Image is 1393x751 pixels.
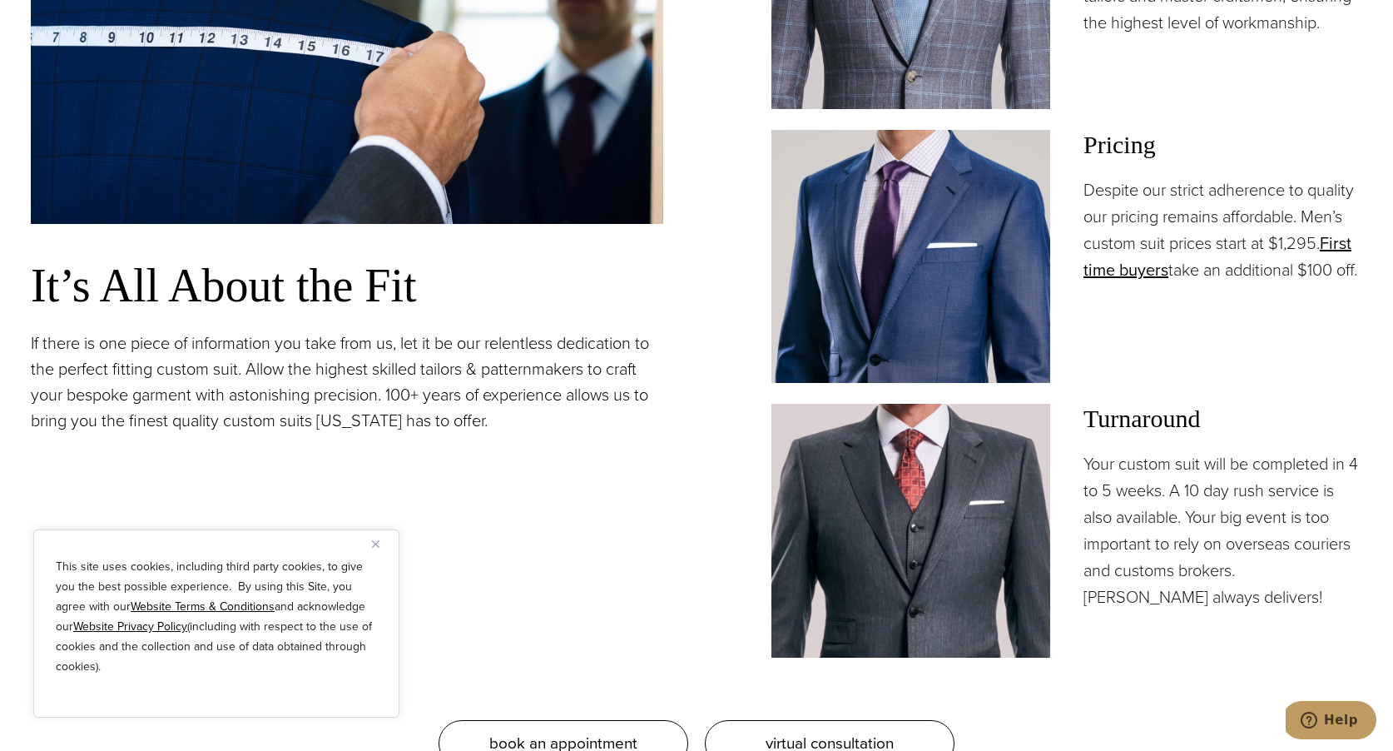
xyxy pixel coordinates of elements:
[1083,450,1362,610] p: Your custom suit will be completed in 4 to 5 weeks. A 10 day rush service is also available. Your...
[1083,130,1362,160] h3: Pricing
[372,534,392,554] button: Close
[1083,177,1362,283] p: Despite our strict adherence to quality our pricing remains affordable. Men’s custom suit prices ...
[131,598,275,615] a: Website Terms & Conditions
[1286,701,1376,743] iframe: Opens a widget where you can chat to one of our agents
[1083,404,1362,434] h3: Turnaround
[372,540,379,548] img: Close
[73,618,187,635] a: Website Privacy Policy
[771,404,1050,657] img: Client in vested charcoal bespoke suit with white shirt and red patterned tie.
[56,557,377,677] p: This site uses cookies, including third party cookies, to give you the best possible experience. ...
[771,130,1050,383] img: Client in blue solid custom made suit with white shirt and navy tie. Fabric by Scabal.
[31,331,663,434] p: If there is one piece of information you take from us, let it be our relentless dedication to the...
[1083,231,1351,282] a: First time buyers
[31,257,663,314] h3: It’s All About the Fit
